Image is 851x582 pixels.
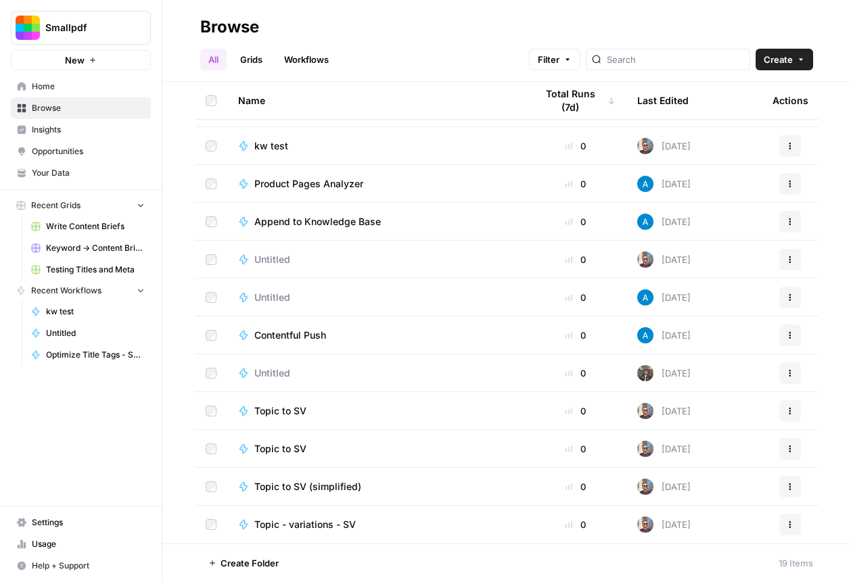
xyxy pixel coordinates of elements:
div: 0 [536,518,616,531]
span: Optimize Title Tags - Shauryas [46,349,145,361]
div: [DATE] [637,479,691,495]
span: Opportunities [32,145,145,157]
a: kw test [238,139,514,153]
div: Actions [773,82,808,119]
span: Untitled [46,327,145,339]
a: Usage [11,533,151,555]
div: Browse [200,16,259,38]
div: 0 [536,404,616,418]
img: 12lpmarulu2z3pnc3j6nly8e5680 [637,138,653,154]
a: kw test [25,301,151,322]
a: Your Data [11,162,151,184]
span: Insights [32,124,145,136]
button: Create Folder [200,552,287,574]
div: [DATE] [637,251,691,268]
img: 12lpmarulu2z3pnc3j6nly8e5680 [637,441,653,457]
div: 0 [536,329,616,342]
span: Browse [32,102,145,114]
div: [DATE] [637,176,691,192]
a: Insights [11,119,151,141]
a: Topic to SV [238,404,514,418]
a: Untitled [238,253,514,266]
span: Append to Knowledge Base [254,215,381,228]
span: Recent Grids [31,199,80,212]
span: Home [32,80,145,93]
div: 0 [536,253,616,266]
span: Create Folder [221,556,279,570]
input: Search [607,53,744,66]
a: Untitled [238,366,514,380]
button: Filter [529,49,580,70]
a: Settings [11,512,151,533]
a: Write Content Briefs [25,216,151,237]
a: Optimize Title Tags - Shauryas [25,344,151,366]
span: Filter [538,53,559,66]
span: kw test [254,139,288,153]
span: Your Data [32,167,145,179]
img: 12lpmarulu2z3pnc3j6nly8e5680 [637,479,653,495]
span: Untitled [254,291,290,304]
a: Append to Knowledge Base [238,215,514,228]
span: Write Content Briefs [46,220,145,233]
div: [DATE] [637,327,691,343]
span: Product Pages Analyzer [254,177,363,191]
a: Grids [232,49,271,70]
div: Name [238,82,514,119]
a: Contentful Push [238,329,514,342]
button: Help + Support [11,555,151,577]
span: New [65,53,85,67]
span: Keyword -> Content Brief -> Article [46,242,145,254]
span: Testing Titles and Meta [46,264,145,276]
div: [DATE] [637,403,691,419]
a: All [200,49,227,70]
span: Topic to SV [254,442,306,456]
span: Topic to SV (simplified) [254,480,361,493]
div: 0 [536,291,616,304]
div: 0 [536,480,616,493]
img: yxnc04dkqktdkzli2cw8vvjrdmdz [637,365,653,381]
span: Recent Workflows [31,285,101,297]
a: Home [11,76,151,97]
span: Help + Support [32,560,145,572]
span: Topic - variations - SV [254,518,356,531]
a: Testing Titles and Meta [25,259,151,281]
span: kw test [46,306,145,318]
a: Topic - variations - SV [238,518,514,531]
button: Create [756,49,813,70]
button: New [11,50,151,70]
img: Smallpdf Logo [16,16,40,40]
div: [DATE] [637,365,691,381]
button: Recent Workflows [11,281,151,301]
div: [DATE] [637,441,691,457]
span: Untitled [254,366,290,380]
span: Settings [32,516,145,529]
div: Last Edited [637,82,689,119]
span: Usage [32,538,145,550]
a: Topic to SV (simplified) [238,480,514,493]
img: o3cqybgnmipr355j8nz4zpq1mc6x [637,327,653,343]
span: Smallpdf [45,21,127,34]
div: 0 [536,139,616,153]
div: [DATE] [637,289,691,306]
div: 0 [536,177,616,191]
div: [DATE] [637,138,691,154]
a: Untitled [238,291,514,304]
img: 12lpmarulu2z3pnc3j6nly8e5680 [637,403,653,419]
div: [DATE] [637,516,691,533]
a: Topic to SV [238,442,514,456]
a: Product Pages Analyzer [238,177,514,191]
a: Workflows [276,49,337,70]
div: 0 [536,442,616,456]
a: Opportunities [11,141,151,162]
div: [DATE] [637,214,691,230]
button: Recent Grids [11,195,151,216]
div: 0 [536,215,616,228]
div: 0 [536,366,616,380]
span: Topic to SV [254,404,306,418]
img: o3cqybgnmipr355j8nz4zpq1mc6x [637,289,653,306]
span: Contentful Push [254,329,326,342]
a: Untitled [25,322,151,344]
span: Create [764,53,793,66]
img: 12lpmarulu2z3pnc3j6nly8e5680 [637,516,653,533]
img: 12lpmarulu2z3pnc3j6nly8e5680 [637,251,653,268]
